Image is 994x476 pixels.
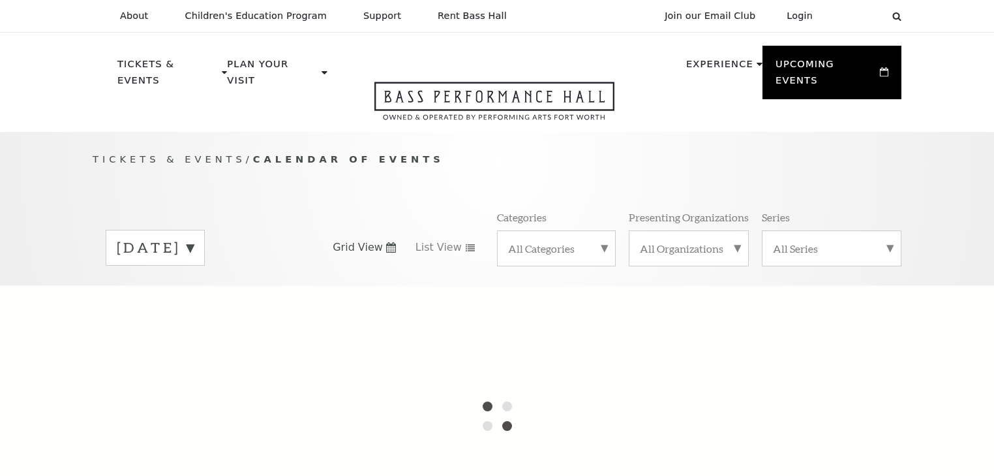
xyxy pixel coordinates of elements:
[686,56,753,80] p: Experience
[762,210,790,224] p: Series
[776,56,877,96] p: Upcoming Events
[93,153,246,165] span: Tickets & Events
[117,238,194,258] label: [DATE]
[773,242,890,255] label: All Series
[834,10,880,22] select: Select:
[508,242,605,255] label: All Categories
[185,10,327,22] p: Children's Education Program
[415,240,462,255] span: List View
[363,10,401,22] p: Support
[629,210,749,224] p: Presenting Organizations
[117,56,218,96] p: Tickets & Events
[333,240,383,255] span: Grid View
[640,242,738,255] label: All Organizations
[438,10,507,22] p: Rent Bass Hall
[227,56,318,96] p: Plan Your Visit
[497,210,547,224] p: Categories
[120,10,148,22] p: About
[253,153,444,165] span: Calendar of Events
[93,151,901,168] p: /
